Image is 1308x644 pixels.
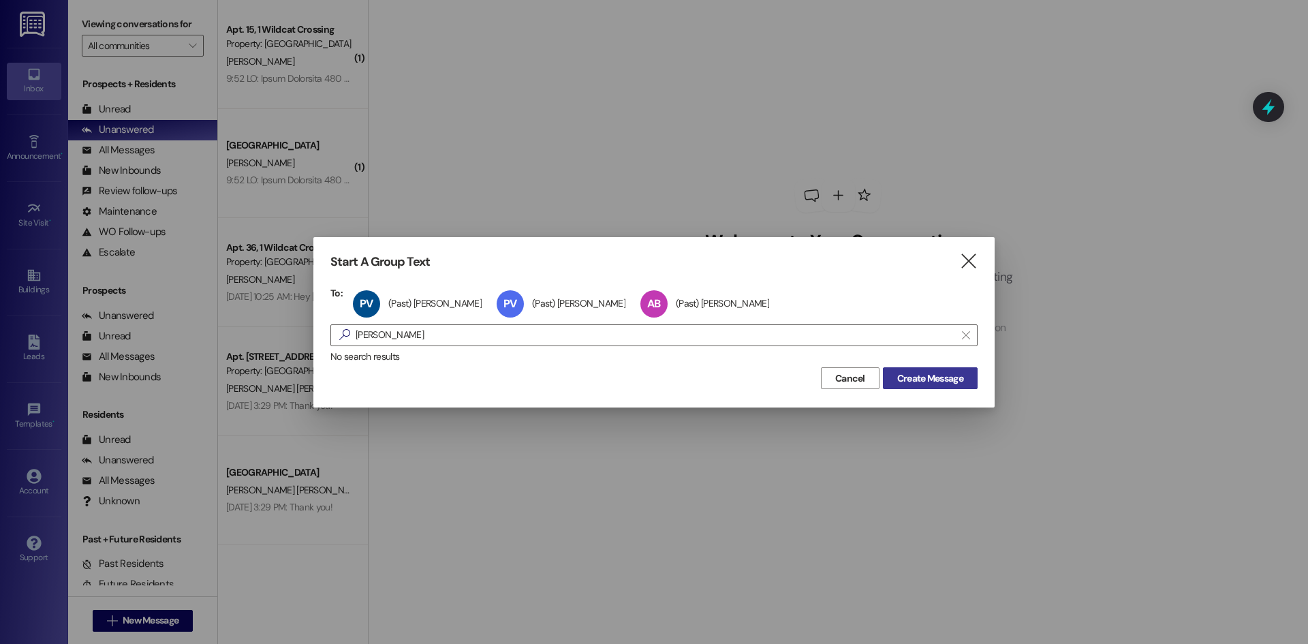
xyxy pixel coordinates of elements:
[962,330,969,341] i: 
[959,254,978,269] i: 
[330,350,978,364] div: No search results
[503,296,516,311] span: PV
[676,297,769,309] div: (Past) [PERSON_NAME]
[360,296,373,311] span: PV
[897,371,963,386] span: Create Message
[330,254,430,270] h3: Start A Group Text
[821,367,879,389] button: Cancel
[883,367,978,389] button: Create Message
[330,287,343,299] h3: To:
[955,325,977,346] button: Clear text
[334,328,356,342] i: 
[388,297,482,309] div: (Past) [PERSON_NAME]
[532,297,625,309] div: (Past) [PERSON_NAME]
[835,371,865,386] span: Cancel
[356,326,955,345] input: Search for any contact or apartment
[647,296,660,311] span: AB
